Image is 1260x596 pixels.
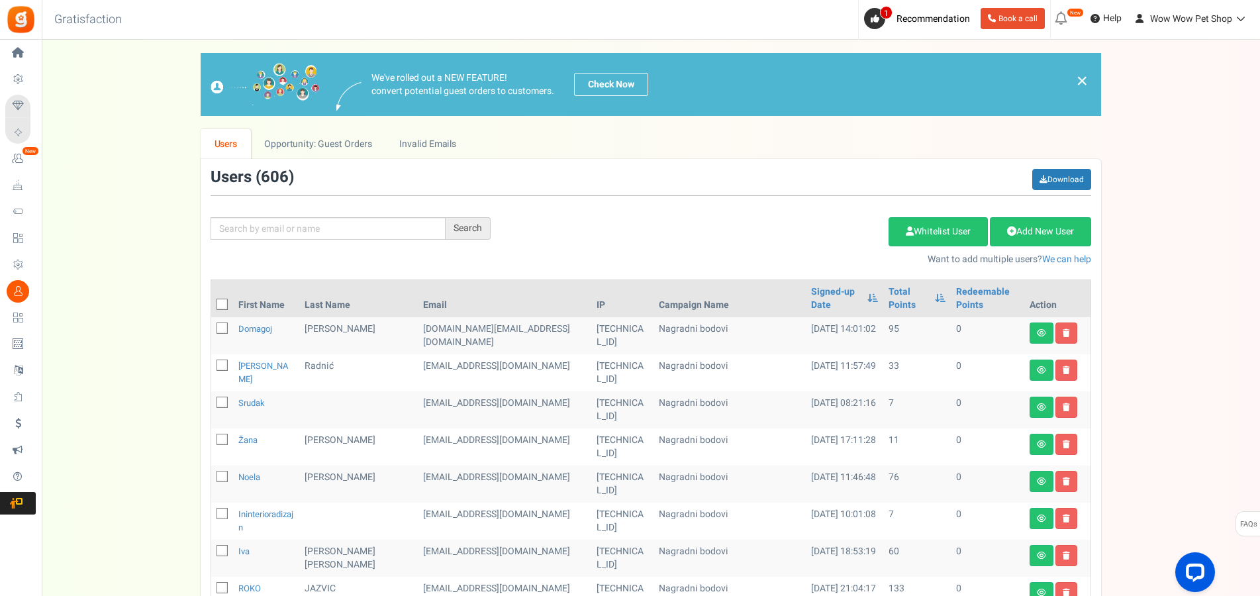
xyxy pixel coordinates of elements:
td: 33 [883,354,950,391]
a: Help [1085,8,1127,29]
td: 7 [883,503,950,540]
a: Book a call [981,8,1045,29]
i: Delete user [1063,403,1070,411]
img: Gratisfaction [6,5,36,34]
a: [PERSON_NAME] [238,360,289,385]
td: [PERSON_NAME] [299,317,418,354]
td: 0 [951,354,1024,391]
a: srudak [238,397,265,409]
span: 1 [880,6,893,19]
i: View details [1037,552,1046,560]
th: Email [418,280,591,317]
i: View details [1037,329,1046,337]
i: Delete user [1063,329,1070,337]
a: Opportunity: Guest Orders [251,129,385,159]
td: [DOMAIN_NAME][EMAIL_ADDRESS][DOMAIN_NAME] [418,317,591,354]
i: View details [1037,515,1046,522]
td: [DATE] 11:57:49 [806,354,883,391]
a: × [1076,73,1088,89]
i: Delete user [1063,440,1070,448]
td: [TECHNICAL_ID] [591,317,654,354]
h3: Users ( ) [211,169,294,186]
td: [EMAIL_ADDRESS][DOMAIN_NAME] [418,503,591,540]
td: Nagradni bodovi [654,540,806,577]
a: Invalid Emails [386,129,470,159]
td: customer [418,540,591,577]
i: View details [1037,366,1046,374]
a: ininterioradizajn [238,508,293,534]
td: [EMAIL_ADDRESS][DOMAIN_NAME] [418,428,591,466]
a: Noela [238,471,260,483]
td: Nagradni bodovi [654,466,806,503]
td: 76 [883,466,950,503]
td: [TECHNICAL_ID] [591,503,654,540]
a: New [5,148,36,170]
td: 0 [951,466,1024,503]
p: We've rolled out a NEW FEATURE! convert potential guest orders to customers. [371,72,554,98]
td: [DATE] 18:53:19 [806,540,883,577]
td: [PERSON_NAME] [299,466,418,503]
a: Redeemable Points [956,285,1019,312]
i: Delete user [1063,366,1070,374]
td: Radnić [299,354,418,391]
a: Signed-up Date [811,285,861,312]
span: FAQs [1239,512,1257,537]
td: 0 [951,540,1024,577]
td: 11 [883,428,950,466]
span: 606 [261,166,289,189]
td: 0 [951,317,1024,354]
td: [DATE] 17:11:28 [806,428,883,466]
td: Nagradni bodovi [654,428,806,466]
th: Last Name [299,280,418,317]
td: 0 [951,391,1024,428]
em: New [22,146,39,156]
td: customer [418,391,591,428]
i: View details [1037,477,1046,485]
span: Help [1100,12,1122,25]
a: Check Now [574,73,648,96]
td: [EMAIL_ADDRESS][DOMAIN_NAME] [418,466,591,503]
td: [DATE] 08:21:16 [806,391,883,428]
td: 0 [951,428,1024,466]
td: 95 [883,317,950,354]
i: View details [1037,440,1046,448]
i: View details [1037,403,1046,411]
td: [TECHNICAL_ID] [591,391,654,428]
td: [TECHNICAL_ID] [591,466,654,503]
h3: Gratisfaction [40,7,136,33]
td: 0 [951,503,1024,540]
a: Download [1032,169,1091,190]
a: We can help [1042,252,1091,266]
th: Action [1024,280,1090,317]
input: Search by email or name [211,217,446,240]
td: Nagradni bodovi [654,317,806,354]
a: Whitelist User [889,217,988,246]
div: Search [446,217,491,240]
a: Total Points [889,285,928,312]
span: Recommendation [897,12,970,26]
a: Iva [238,545,250,558]
a: Žana [238,434,258,446]
th: IP [591,280,654,317]
a: 1 Recommendation [864,8,975,29]
a: Domagoj [238,323,272,335]
i: Delete user [1063,552,1070,560]
td: [DATE] 14:01:02 [806,317,883,354]
a: Add New User [990,217,1091,246]
td: Nagradni bodovi [654,503,806,540]
td: 60 [883,540,950,577]
th: First Name [233,280,299,317]
a: ROKO [238,582,261,595]
p: Want to add multiple users? [510,253,1091,266]
a: Users [201,129,251,159]
span: Wow Wow Pet Shop [1150,12,1232,26]
td: [PERSON_NAME] [299,428,418,466]
td: [TECHNICAL_ID] [591,354,654,391]
th: Campaign Name [654,280,806,317]
img: images [336,82,362,111]
td: [TECHNICAL_ID] [591,540,654,577]
em: New [1067,8,1084,17]
td: Nagradni bodovi [654,354,806,391]
td: [DATE] 10:01:08 [806,503,883,540]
